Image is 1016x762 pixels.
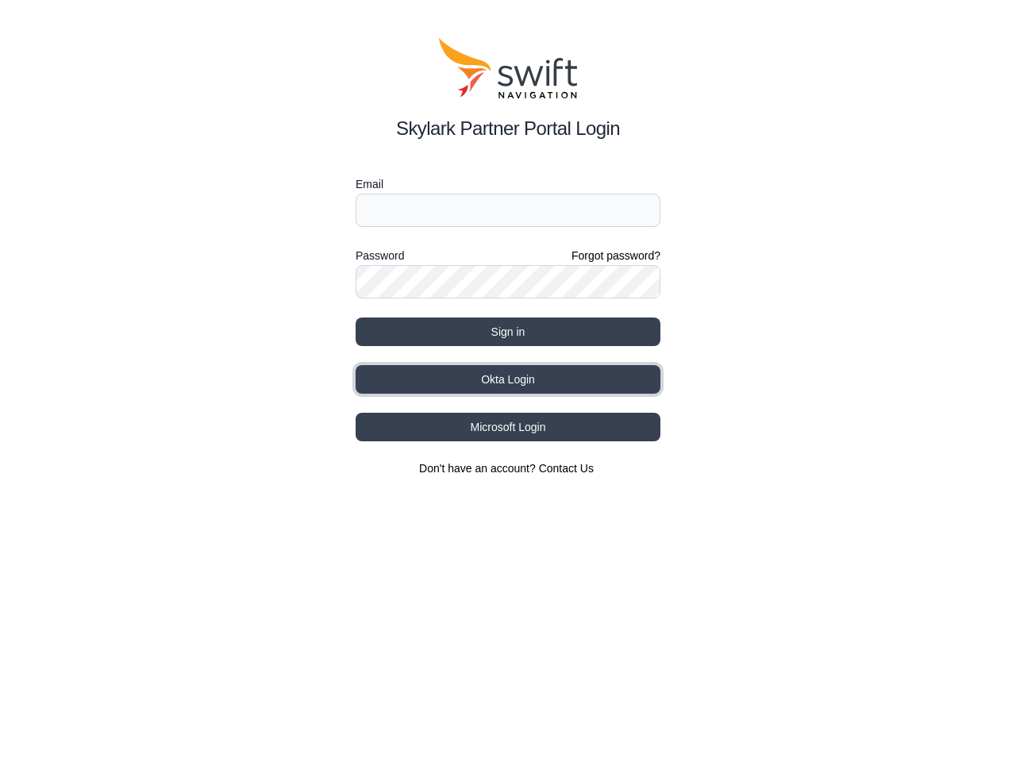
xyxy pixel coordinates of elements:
label: Password [356,246,404,265]
label: Email [356,175,660,194]
a: Forgot password? [571,248,660,264]
a: Contact Us [539,462,594,475]
button: Okta Login [356,365,660,394]
button: Microsoft Login [356,413,660,441]
section: Don't have an account? [356,460,660,476]
h2: Skylark Partner Portal Login [356,114,660,143]
button: Sign in [356,317,660,346]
